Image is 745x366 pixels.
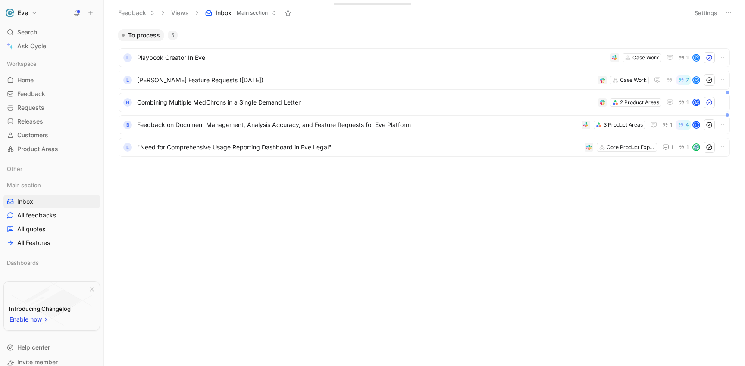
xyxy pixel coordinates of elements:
[119,115,730,134] a: BFeedback on Document Management, Analysis Accuracy, and Feature Requests for Eve Platform3 Produ...
[3,129,100,142] a: Customers
[3,162,100,175] div: Other
[660,142,675,152] button: 1
[9,304,71,314] div: Introducing Changelog
[17,41,46,51] span: Ask Cycle
[693,77,699,83] div: P
[693,99,699,105] div: M
[607,143,655,152] div: Core Product Experience
[670,122,673,127] span: 1
[17,344,50,351] span: Help center
[3,40,100,53] a: Ask Cycle
[3,209,100,222] a: All feedbacks
[686,55,689,60] span: 1
[3,341,100,354] div: Help center
[3,143,100,155] a: Product Areas
[7,181,41,189] span: Main section
[677,53,691,62] button: 1
[118,29,164,41] button: To process
[119,71,730,90] a: L[PERSON_NAME] Feature Requests ([DATE])Case Work7P
[11,282,92,326] img: bg-BLZuj68n.svg
[237,9,268,17] span: Main section
[686,122,689,127] span: 4
[671,145,673,150] span: 1
[7,59,37,68] span: Workspace
[7,258,39,267] span: Dashboards
[119,93,730,112] a: HCombining Multiple MedChrons in a Single Demand Letter2 Product Areas1M
[3,256,100,272] div: Dashboards
[3,57,100,70] div: Workspace
[17,211,56,220] span: All feedbacks
[3,236,100,249] a: All Features
[604,121,643,129] div: 3 Product Areas
[119,138,730,157] a: L"Need for Comprehensive Usage Reporting Dashboard in Eve Legal"Core Product Experience11avatar
[9,314,50,325] button: Enable now
[691,7,721,19] button: Settings
[216,9,232,17] span: Inbox
[3,101,100,114] a: Requests
[119,48,730,67] a: LPlaybook Creator In EveCase Work1P
[17,131,48,140] span: Customers
[17,76,34,84] span: Home
[686,145,689,150] span: 1
[137,75,595,85] span: [PERSON_NAME] Feature Requests ([DATE])
[18,9,28,17] h1: Eve
[17,117,43,126] span: Releases
[3,223,100,236] a: All quotes
[123,98,132,107] div: H
[137,53,607,63] span: Playbook Creator In Eve
[17,358,58,366] span: Invite member
[9,314,43,325] span: Enable now
[201,6,280,19] button: InboxMain section
[168,31,178,40] div: 5
[17,145,58,153] span: Product Areas
[17,90,45,98] span: Feedback
[3,256,100,269] div: Dashboards
[6,9,14,17] img: Eve
[7,164,22,173] span: Other
[137,120,578,130] span: Feedback on Document Management, Analysis Accuracy, and Feature Requests for Eve Platform
[686,100,689,105] span: 1
[3,162,100,178] div: Other
[620,98,659,107] div: 2 Product Areas
[123,121,132,129] div: B
[632,53,659,62] div: Case Work
[693,122,699,128] div: L
[137,142,581,152] span: "Need for Comprehensive Usage Reporting Dashboard in Eve Legal"
[686,78,689,83] span: 7
[123,53,132,62] div: L
[167,6,193,19] button: Views
[17,197,33,206] span: Inbox
[3,179,100,249] div: Main sectionInboxAll feedbacksAll quotesAll Features
[137,97,595,108] span: Combining Multiple MedChrons in a Single Demand Letter
[676,120,691,130] button: 4
[693,55,699,61] div: P
[17,239,50,247] span: All Features
[3,74,100,87] a: Home
[17,103,44,112] span: Requests
[123,143,132,152] div: L
[677,143,691,152] button: 1
[3,87,100,100] a: Feedback
[3,179,100,192] div: Main section
[128,31,160,40] span: To process
[114,6,159,19] button: Feedback
[17,225,45,233] span: All quotes
[660,120,674,130] button: 1
[676,75,691,85] button: 7
[123,76,132,84] div: L
[17,27,37,37] span: Search
[114,29,734,160] div: To process5
[3,195,100,208] a: Inbox
[3,115,100,128] a: Releases
[677,98,691,107] button: 1
[3,7,39,19] button: EveEve
[693,144,699,150] img: avatar
[3,26,100,39] div: Search
[620,76,647,84] div: Case Work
